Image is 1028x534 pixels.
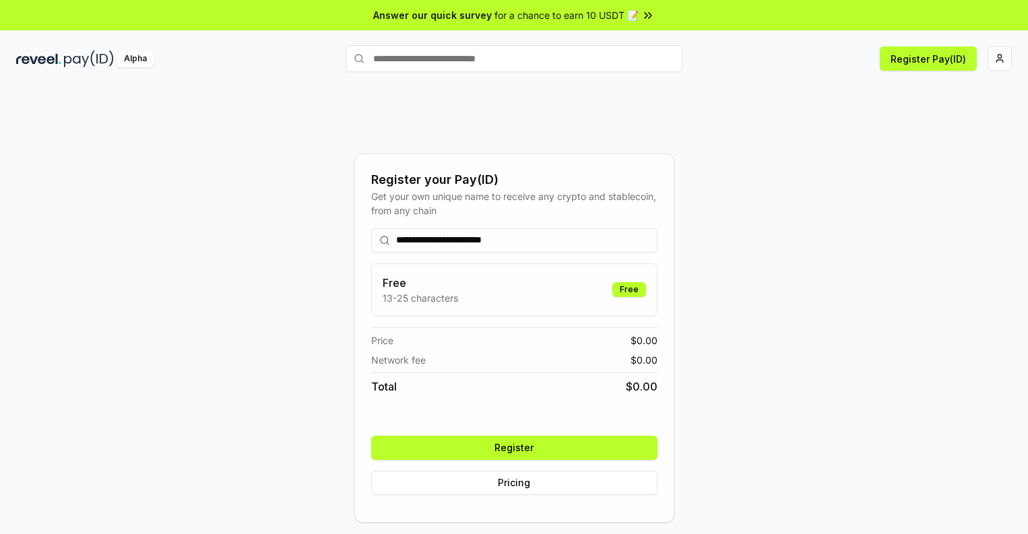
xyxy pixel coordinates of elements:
[373,8,492,22] span: Answer our quick survey
[64,51,114,67] img: pay_id
[371,189,657,218] div: Get your own unique name to receive any crypto and stablecoin, from any chain
[371,471,657,495] button: Pricing
[371,436,657,460] button: Register
[383,291,458,305] p: 13-25 characters
[626,378,657,395] span: $ 0.00
[371,353,426,367] span: Network fee
[16,51,61,67] img: reveel_dark
[612,282,646,297] div: Free
[880,46,977,71] button: Register Pay(ID)
[371,170,657,189] div: Register your Pay(ID)
[117,51,154,67] div: Alpha
[631,353,657,367] span: $ 0.00
[371,333,393,347] span: Price
[631,333,657,347] span: $ 0.00
[371,378,397,395] span: Total
[494,8,639,22] span: for a chance to earn 10 USDT 📝
[383,275,458,291] h3: Free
